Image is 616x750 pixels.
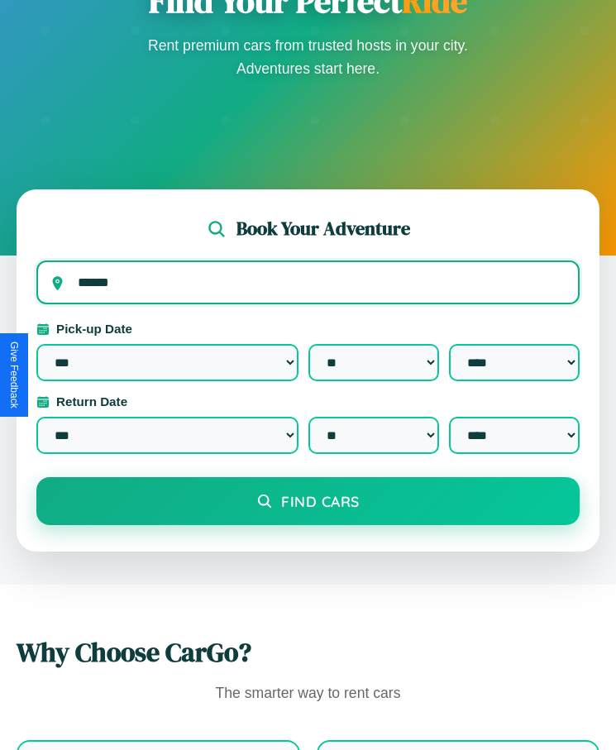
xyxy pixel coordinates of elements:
h2: Book Your Adventure [236,216,410,241]
label: Return Date [36,394,580,408]
p: The smarter way to rent cars [17,681,599,707]
div: Give Feedback [8,342,20,408]
p: Rent premium cars from trusted hosts in your city. Adventures start here. [143,34,474,80]
button: Find Cars [36,477,580,525]
h2: Why Choose CarGo? [17,634,599,671]
label: Pick-up Date [36,322,580,336]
